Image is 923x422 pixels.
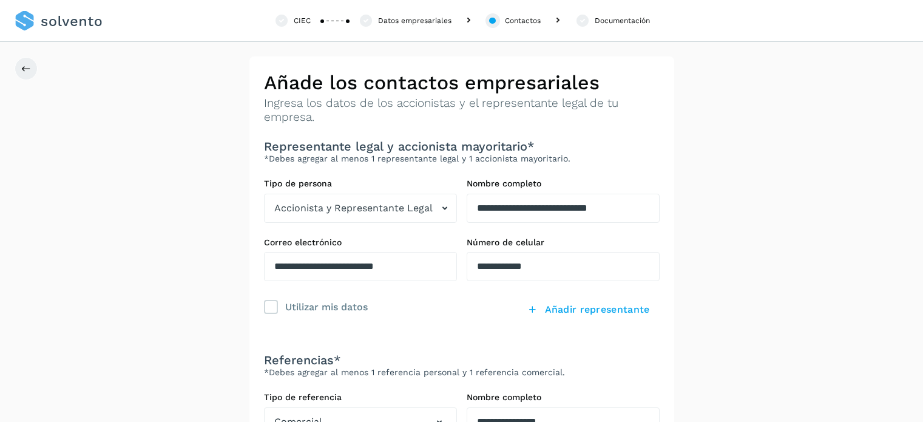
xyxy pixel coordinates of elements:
[274,201,433,216] span: Accionista y Representante Legal
[545,303,650,316] span: Añadir representante
[294,15,311,26] div: CIEC
[264,367,660,378] p: *Debes agregar al menos 1 referencia personal y 1 referencia comercial.
[285,298,368,315] div: Utilizar mis datos
[264,71,660,94] h2: Añade los contactos empresariales
[505,15,541,26] div: Contactos
[467,237,660,248] label: Número de celular
[264,179,457,189] label: Tipo de persona
[264,353,660,367] h3: Referencias*
[264,237,457,248] label: Correo electrónico
[467,392,660,403] label: Nombre completo
[595,15,650,26] div: Documentación
[264,154,660,164] p: *Debes agregar al menos 1 representante legal y 1 accionista mayoritario.
[264,392,457,403] label: Tipo de referencia
[264,139,660,154] h3: Representante legal y accionista mayoritario*
[467,179,660,189] label: Nombre completo
[264,97,660,124] p: Ingresa los datos de los accionistas y el representante legal de tu empresa.
[378,15,451,26] div: Datos empresariales
[518,296,659,324] button: Añadir representante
